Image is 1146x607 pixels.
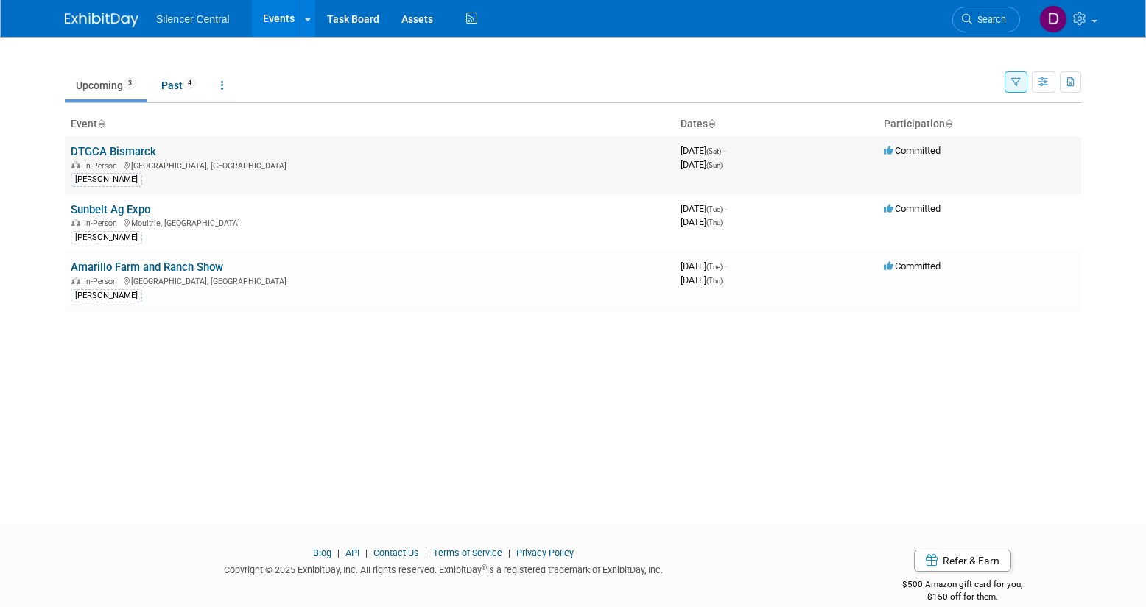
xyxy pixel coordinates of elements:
span: (Thu) [706,219,723,227]
div: [PERSON_NAME] [71,173,142,186]
span: (Sun) [706,161,723,169]
span: [DATE] [681,203,727,214]
span: Committed [884,145,941,156]
a: API [345,547,359,558]
span: [DATE] [681,260,727,271]
span: | [505,547,514,558]
span: (Tue) [706,263,723,271]
a: Sort by Participation Type [945,118,952,129]
a: Refer & Earn [914,550,1011,572]
img: ExhibitDay [65,13,138,27]
a: Sort by Start Date [708,118,715,129]
div: [PERSON_NAME] [71,289,142,302]
span: | [334,547,343,558]
div: Moultrie, [GEOGRAPHIC_DATA] [71,216,669,228]
a: Contact Us [373,547,419,558]
th: Event [65,112,675,137]
span: 4 [183,78,196,89]
span: (Thu) [706,277,723,285]
a: Blog [313,547,331,558]
a: Sort by Event Name [97,118,105,129]
a: Search [952,7,1020,32]
span: [DATE] [681,274,723,285]
div: [GEOGRAPHIC_DATA], [GEOGRAPHIC_DATA] [71,274,669,286]
span: - [723,145,725,156]
span: [DATE] [681,216,723,227]
span: In-Person [84,277,122,286]
img: Dean Woods [1039,5,1067,33]
span: In-Person [84,219,122,228]
a: DTGCA Bismarck [71,145,156,158]
span: Committed [884,203,941,214]
div: [GEOGRAPHIC_DATA], [GEOGRAPHIC_DATA] [71,159,669,171]
a: Upcoming3 [65,71,147,99]
img: In-Person Event [71,161,80,168]
span: - [725,260,727,271]
th: Participation [878,112,1081,137]
div: $500 Amazon gift card for you, [844,569,1082,603]
sup: ® [482,564,487,572]
span: Silencer Central [156,13,230,25]
span: 3 [124,78,136,89]
span: Committed [884,260,941,271]
a: Sunbelt Ag Expo [71,203,150,216]
div: Copyright © 2025 ExhibitDay, Inc. All rights reserved. ExhibitDay is a registered trademark of Ex... [65,560,822,577]
span: Search [972,14,1006,25]
img: In-Person Event [71,219,80,226]
span: (Tue) [706,205,723,213]
span: [DATE] [681,145,725,156]
span: (Sat) [706,147,721,155]
span: - [725,203,727,214]
span: [DATE] [681,159,723,170]
div: [PERSON_NAME] [71,231,142,244]
a: Privacy Policy [516,547,574,558]
img: In-Person Event [71,277,80,284]
span: | [362,547,371,558]
a: Terms of Service [433,547,502,558]
th: Dates [675,112,878,137]
a: Past4 [150,71,207,99]
span: In-Person [84,161,122,171]
div: $150 off for them. [844,591,1082,603]
a: Amarillo Farm and Ranch Show [71,260,223,274]
span: | [421,547,431,558]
